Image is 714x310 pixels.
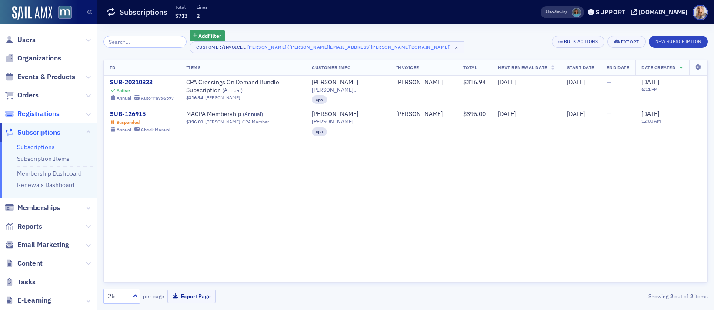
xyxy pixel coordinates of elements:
[17,296,51,305] span: E-Learning
[17,240,69,250] span: Email Marketing
[186,119,203,125] span: $396.00
[197,4,207,10] p: Lines
[141,95,174,101] div: Auto-Pay x6597
[513,292,708,300] div: Showing out of items
[545,9,554,15] div: Also
[396,64,419,70] span: Invoicee
[141,127,170,133] div: Check Manual
[639,8,687,16] div: [DOMAIN_NAME]
[312,87,384,93] span: [PERSON_NAME][EMAIL_ADDRESS][PERSON_NAME][DOMAIN_NAME]
[117,127,131,133] div: Annual
[186,64,201,70] span: Items
[641,78,659,86] span: [DATE]
[243,110,263,117] span: ( Annual )
[17,143,55,151] a: Subscriptions
[108,292,127,301] div: 25
[117,120,140,125] div: Suspended
[5,128,60,137] a: Subscriptions
[453,43,460,51] span: ×
[167,290,216,303] button: Export Page
[247,43,451,51] div: [PERSON_NAME] ([PERSON_NAME][EMAIL_ADDRESS][PERSON_NAME][DOMAIN_NAME])
[668,292,674,300] strong: 2
[621,40,639,44] div: Export
[175,4,187,10] p: Total
[5,259,43,268] a: Content
[17,109,60,119] span: Registrations
[5,53,61,63] a: Organizations
[17,155,70,163] a: Subscription Items
[143,292,164,300] label: per page
[242,119,269,125] div: CPA Member
[312,118,384,125] span: [PERSON_NAME][EMAIL_ADDRESS][PERSON_NAME][DOMAIN_NAME]
[5,109,60,119] a: Registrations
[17,128,60,137] span: Subscriptions
[110,64,115,70] span: ID
[17,222,42,231] span: Reports
[110,79,174,87] a: SUB-20310833
[17,53,61,63] span: Organizations
[190,41,464,53] button: Customer/Invoicee[PERSON_NAME] ([PERSON_NAME][EMAIL_ADDRESS][PERSON_NAME][DOMAIN_NAME])×
[5,72,75,82] a: Events & Products
[396,110,443,118] div: [PERSON_NAME]
[186,79,300,94] a: CPA Crossings On Demand Bundle Subscription (Annual)
[17,181,74,189] a: Renewals Dashboard
[463,78,486,86] span: $316.94
[205,119,240,125] a: [PERSON_NAME]
[552,36,604,48] button: Bulk Actions
[641,110,659,118] span: [DATE]
[186,95,203,100] span: $316.94
[649,37,708,45] a: New Subscription
[312,79,358,87] a: [PERSON_NAME]
[17,203,60,213] span: Memberships
[5,35,36,45] a: Users
[607,78,611,86] span: —
[567,110,585,118] span: [DATE]
[222,87,243,93] span: ( Annual )
[567,78,585,86] span: [DATE]
[312,64,350,70] span: Customer Info
[17,35,36,45] span: Users
[463,110,486,118] span: $396.00
[693,5,708,20] span: Profile
[52,6,72,20] a: View Homepage
[120,7,167,17] h1: Subscriptions
[607,110,611,118] span: —
[103,36,187,48] input: Search…
[5,90,39,100] a: Orders
[205,95,240,100] a: [PERSON_NAME]
[498,78,516,86] span: [DATE]
[5,203,60,213] a: Memberships
[567,64,594,70] span: Start Date
[607,64,629,70] span: End Date
[641,64,675,70] span: Date Created
[197,12,200,19] span: 2
[498,64,547,70] span: Next Renewal Date
[545,9,567,15] span: Viewing
[17,277,36,287] span: Tasks
[396,79,451,87] span: Peggy Harrison
[110,110,170,118] a: SUB-126915
[5,296,51,305] a: E-Learning
[12,6,52,20] img: SailAMX
[649,36,708,48] button: New Subscription
[17,90,39,100] span: Orders
[688,292,694,300] strong: 2
[5,222,42,231] a: Reports
[396,79,443,87] a: [PERSON_NAME]
[564,39,598,44] div: Bulk Actions
[498,110,516,118] span: [DATE]
[607,36,645,48] button: Export
[641,86,658,92] time: 6:11 PM
[17,72,75,82] span: Events & Products
[631,9,691,15] button: [DOMAIN_NAME]
[17,170,82,177] a: Membership Dashboard
[186,79,300,94] span: CPA Crossings On Demand Bundle Subscription
[641,118,661,124] time: 12:00 AM
[186,110,296,118] a: MACPA Membership (Annual)
[190,30,225,41] button: AddFilter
